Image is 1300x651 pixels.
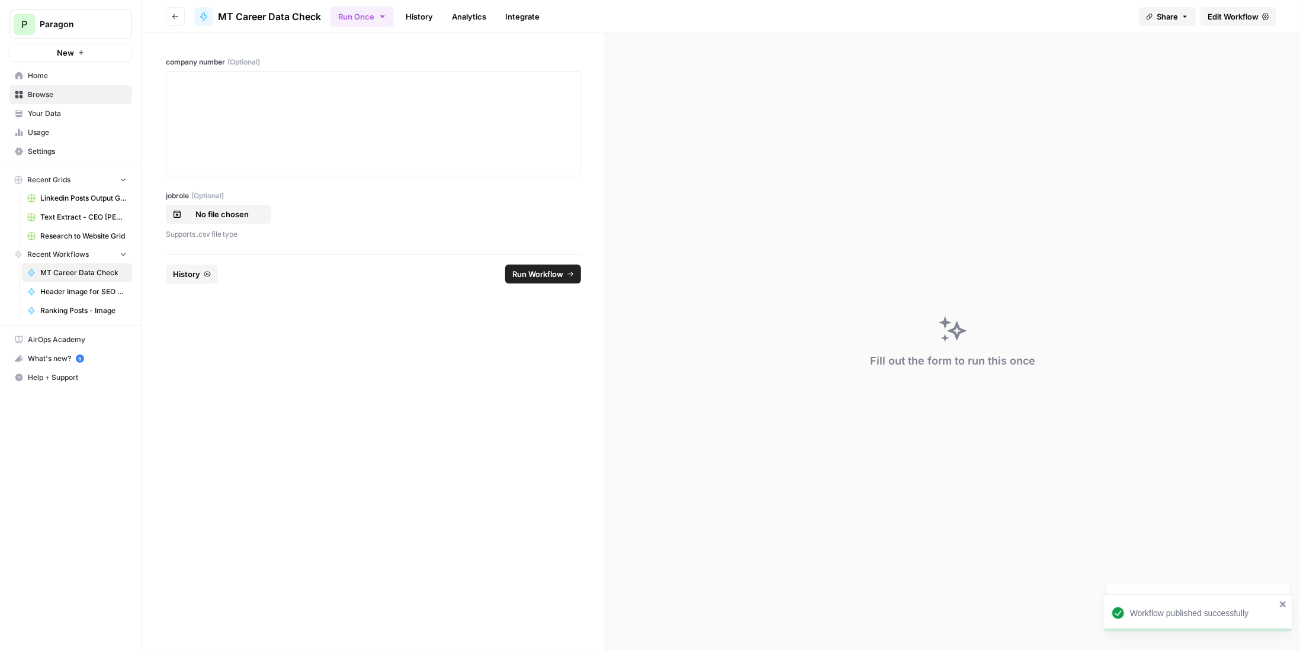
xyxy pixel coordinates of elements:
span: Paragon [40,18,111,30]
p: Supports .csv file type [166,228,581,240]
p: No file chosen [184,208,260,220]
span: Usage [28,127,127,138]
div: Workflow published successfully [1130,607,1276,619]
button: What's new? 5 [9,349,132,368]
a: Linkedin Posts Output Grid [22,189,132,208]
a: MT Career Data Check [194,7,321,26]
a: Home [9,66,132,85]
span: Settings [28,146,127,157]
button: History [166,265,218,283]
a: Usage [9,123,132,142]
span: Research to Website Grid [40,231,127,241]
span: Run Workflow [512,268,563,280]
span: Header Image for SEO Article [40,286,127,297]
button: Recent Grids [9,171,132,189]
span: History [173,268,200,280]
a: Your Data [9,104,132,123]
button: Help + Support [9,368,132,387]
span: Recent Grids [27,175,70,185]
span: P [21,17,27,31]
span: Browse [28,89,127,100]
button: Workspace: Paragon [9,9,132,39]
label: jobrole [166,191,581,201]
a: Settings [9,142,132,161]
span: Edit Workflow [1208,11,1259,22]
span: Your Data [28,108,127,119]
a: Integrate [498,7,547,26]
button: Share [1139,7,1196,26]
span: Recent Workflows [27,249,89,260]
button: No file chosen [166,205,271,224]
a: History [399,7,440,26]
div: Fill out the form to run this once [870,353,1035,369]
a: Text Extract - CEO [PERSON_NAME] [22,208,132,227]
a: Edit Workflow [1201,7,1276,26]
span: (Optional) [191,191,224,201]
span: Help + Support [28,372,127,383]
span: Share [1157,11,1178,22]
a: Header Image for SEO Article [22,282,132,301]
a: Browse [9,85,132,104]
a: Analytics [445,7,493,26]
a: AirOps Academy [9,330,132,349]
button: Run Once [330,7,394,27]
span: New [57,47,74,59]
a: 5 [76,354,84,363]
a: Research to Website Grid [22,227,132,246]
span: Linkedin Posts Output Grid [40,193,127,204]
span: AirOps Academy [28,334,127,345]
text: 5 [78,356,81,362]
a: MT Career Data Check [22,263,132,282]
a: Ranking Posts - Image [22,301,132,320]
span: Ranking Posts - Image [40,305,127,316]
button: New [9,44,132,62]
label: company number [166,57,581,67]
div: What's new? [10,350,131,368]
span: Home [28,70,127,81]
span: MT Career Data Check [40,268,127,278]
span: (Optional) [227,57,260,67]
button: Run Workflow [505,265,581,283]
span: Text Extract - CEO [PERSON_NAME] [40,212,127,223]
button: Recent Workflows [9,246,132,263]
button: close [1279,600,1288,609]
span: MT Career Data Check [218,9,321,24]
